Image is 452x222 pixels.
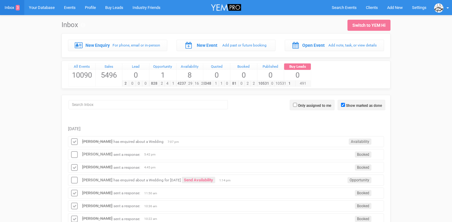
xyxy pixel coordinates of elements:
[332,5,357,10] span: Search Events
[113,216,140,221] small: sent a response:
[129,81,136,87] span: 0
[355,164,371,171] span: Booked
[144,191,160,196] span: 11:50 am
[355,151,371,158] span: Booked
[219,178,235,183] span: 1:14 pm
[113,178,181,182] small: has enquired about a Wedding for [DATE]
[193,81,200,87] span: 16
[82,152,113,156] a: [PERSON_NAME]
[144,165,160,170] span: 4:45 pm
[170,81,176,87] span: 1
[302,42,325,48] label: Open Event
[165,81,170,87] span: 4
[69,63,95,70] a: All Events
[219,81,224,87] span: 1
[82,178,113,182] a: [PERSON_NAME]
[257,63,284,70] a: Published
[355,216,371,222] span: Booked
[352,22,386,28] div: Switch to YEM Hi
[224,81,230,87] span: 0
[230,63,257,70] a: Booked
[113,43,160,47] small: For phone, email or in-person
[149,63,176,70] a: Opportunity
[270,81,275,87] span: 0
[200,81,207,87] span: 28
[182,177,215,183] a: Send Availability
[82,139,113,144] a: [PERSON_NAME]
[347,20,391,31] a: Switch to YEM Hi
[244,81,251,87] span: 2
[96,63,122,70] div: Sales
[69,100,228,109] input: Search Inbox
[176,40,276,51] a: New Event Add past or future booking
[122,81,129,87] span: 2
[349,139,371,145] span: Availability
[113,191,140,195] small: sent a response:
[230,81,239,87] span: 81
[366,5,378,10] span: Clients
[82,204,113,208] a: [PERSON_NAME]
[284,63,311,70] a: Buy Leads
[176,70,203,80] span: 8
[285,40,384,51] a: Open Event Add note, task, or view details
[222,43,267,47] small: Add past or future booking
[68,127,384,131] h5: [DATE]
[295,81,311,87] span: 491
[136,81,143,87] span: 0
[96,70,122,80] span: 5496
[142,81,149,87] span: 0
[113,152,140,156] small: sent a response:
[168,140,183,144] span: 7:07 pm
[257,70,284,80] span: 0
[238,81,245,87] span: 0
[82,191,113,195] a: [PERSON_NAME]
[149,81,159,87] span: 828
[274,81,287,87] span: 10531
[122,63,149,70] a: Lead
[230,70,257,80] span: 0
[213,81,219,87] span: 1
[434,3,443,13] img: data
[355,190,371,196] span: Booked
[284,70,311,80] span: 0
[197,42,217,48] label: New Event
[203,70,230,80] span: 0
[176,63,203,70] a: Availability
[144,204,160,208] span: 10:36 am
[159,81,165,87] span: 2
[85,42,110,48] label: New Enquiry
[113,204,140,208] small: sent a response:
[203,81,213,87] span: 348
[346,103,382,108] label: Show marked as done
[113,139,164,144] small: has enquired about a Wedding
[122,70,149,80] span: 0
[16,5,20,10] span: 3
[144,152,160,157] span: 5:42 pm
[69,70,95,80] span: 10090
[113,165,140,169] small: sent a response:
[82,216,113,221] a: [PERSON_NAME]
[82,165,113,169] a: [PERSON_NAME]
[187,81,194,87] span: 29
[68,40,167,51] a: New Enquiry For phone, email or in-person
[298,103,331,108] label: Only assigned to me
[203,63,230,70] a: Quoted
[61,21,85,29] h1: Inbox
[149,70,176,80] span: 1
[328,43,377,47] small: Add note, task, or view details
